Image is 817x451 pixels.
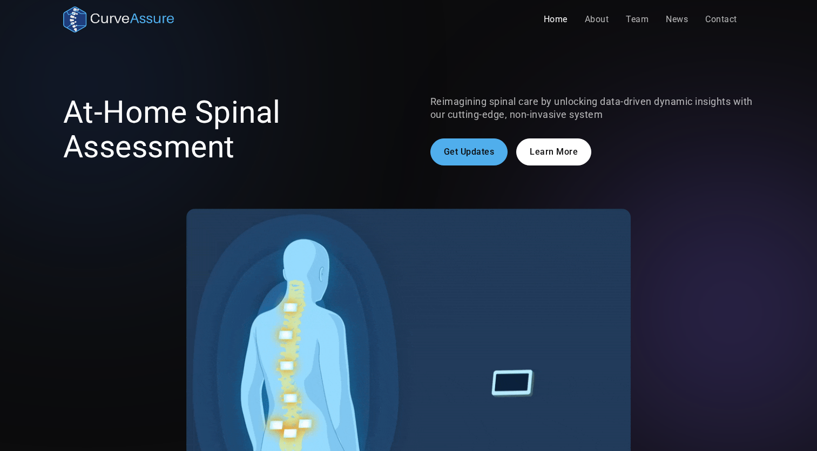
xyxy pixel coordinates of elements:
[657,9,697,30] a: News
[535,9,576,30] a: Home
[430,95,754,121] p: Reimagining spinal care by unlocking data-driven dynamic insights with our cutting-edge, non-inva...
[617,9,657,30] a: Team
[697,9,746,30] a: Contact
[63,95,387,164] h1: At-Home Spinal Assessment
[430,138,508,165] a: Get Updates
[516,138,591,165] a: Learn More
[576,9,618,30] a: About
[63,6,174,32] a: home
